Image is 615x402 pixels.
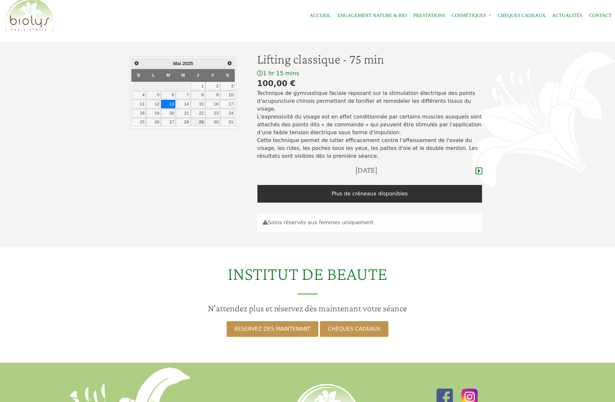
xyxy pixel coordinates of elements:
[413,8,445,23] a: Prestations
[137,73,140,78] span: Dimanche
[206,100,220,108] a: 16
[220,109,234,118] a: 24
[132,59,141,67] a: Précédent
[227,61,232,66] span: Suivant
[166,73,170,78] span: Mardi
[146,100,160,108] a: 12
[146,91,160,100] a: 5
[226,73,229,78] span: Samedi
[4,303,611,314] h3: N’attendez plus et réservez dès maintenant votre séance
[176,100,190,108] a: 14
[552,8,583,23] a: Actualités
[176,118,190,127] a: 28
[225,59,234,67] a: Suivant
[152,73,155,78] span: Lundi
[146,118,160,127] a: 26
[257,78,482,89] div: 100,00 €
[220,82,234,90] a: 3
[320,321,388,337] a: CHÈQUES CADEAUX
[206,109,220,118] a: 23
[132,100,146,108] a: 11
[310,8,331,23] a: Accueil
[173,61,181,66] span: Mai
[196,73,199,78] span: Jeudi
[452,8,491,23] span: Cosmétiques
[146,109,160,118] a: 19
[191,82,205,90] a: 1
[182,61,193,66] span: 2025
[132,109,146,118] a: 18
[161,91,175,100] a: 6
[161,100,175,108] a: 13
[257,70,482,77] div: 1 hr 15 mins
[355,165,377,175] h4: [DATE]
[191,109,205,118] a: 22
[161,118,175,127] a: 27
[191,118,205,127] a: 29
[220,100,234,108] a: 17
[589,8,612,23] a: Contact
[161,109,175,118] a: 20
[132,118,146,127] a: 25
[227,321,318,337] a: RESERVEZ DES MAINTENANT
[191,91,205,100] a: 8
[211,73,214,78] span: Vendredi
[220,91,234,100] a: 10
[257,213,482,232] div: Soins réservés aux femmes uniquement.
[206,82,220,90] a: 2
[489,14,491,17] span: »
[176,109,190,118] a: 21
[220,118,234,127] a: 31
[206,91,220,100] a: 9
[206,118,220,127] a: 30
[338,8,407,23] a: Engagement Nature & Bio
[181,73,185,78] span: Mercredi
[257,89,482,160] p: Technique de gymnastique faciale reposant sur la stimulation électrique des points d'acupuncture ...
[132,91,146,100] a: 4
[4,263,611,295] h2: INSTITUT DE BEAUTE
[257,51,482,67] h1: Lifting classique - 75 min
[191,100,205,108] a: 15
[498,8,546,23] a: Chèques cadeaux
[176,91,190,100] a: 7
[257,185,482,203] div: Plus de créneaux disponibles
[134,61,139,66] span: Précédent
